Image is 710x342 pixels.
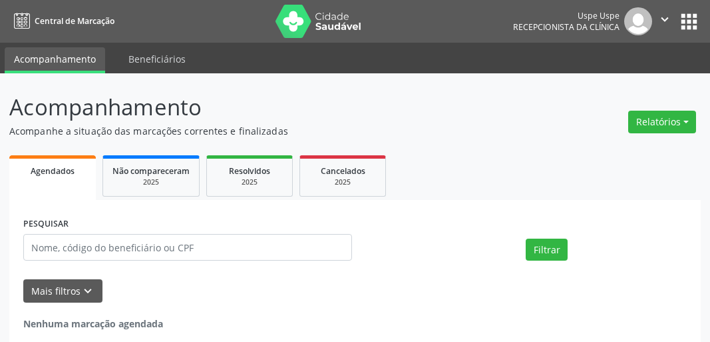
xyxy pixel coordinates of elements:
button: Mais filtroskeyboard_arrow_down [23,279,102,303]
strong: Nenhuma marcação agendada [23,317,163,330]
div: 2025 [309,177,376,187]
p: Acompanhamento [9,91,493,124]
div: 2025 [112,177,190,187]
input: Nome, código do beneficiário ou CPF [23,234,352,261]
span: Recepcionista da clínica [513,21,620,33]
button: Relatórios [628,111,696,133]
i:  [657,12,672,27]
div: Uspe Uspe [513,10,620,21]
p: Acompanhe a situação das marcações correntes e finalizadas [9,124,493,138]
span: Agendados [31,165,75,177]
button: apps [677,10,701,33]
button:  [652,7,677,35]
span: Cancelados [321,165,365,177]
i: keyboard_arrow_down [81,284,95,299]
div: 2025 [216,177,283,187]
a: Central de Marcação [9,10,114,32]
span: Não compareceram [112,165,190,177]
button: Filtrar [526,239,568,261]
a: Beneficiários [119,47,195,71]
label: PESQUISAR [23,214,69,235]
img: img [624,7,652,35]
span: Central de Marcação [35,15,114,27]
a: Acompanhamento [5,47,105,73]
span: Resolvidos [229,165,270,177]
